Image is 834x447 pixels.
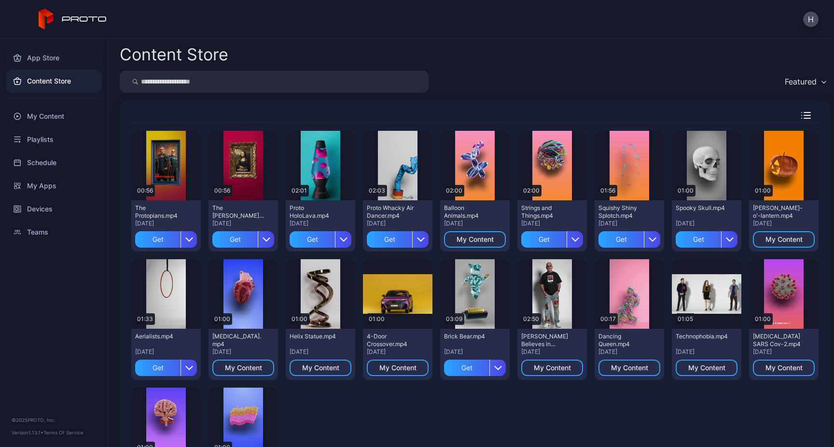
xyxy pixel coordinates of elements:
div: Proto Whacky Air Dancer.mp4 [367,204,420,220]
div: Get [598,231,644,248]
div: [DATE] [676,220,737,227]
button: My Content [444,231,506,248]
div: [DATE] [521,220,583,227]
button: Get [135,231,197,248]
div: Get [367,231,412,248]
span: Version 1.13.1 • [12,430,43,435]
a: App Store [6,46,102,70]
div: Aerialists.mp4 [135,333,188,340]
div: Get [676,231,721,248]
div: [DATE] [290,220,351,227]
div: The Protopians.mp4 [135,204,188,220]
button: Get [212,231,274,248]
div: My Content [688,364,725,372]
div: Strings and Things.mp4 [521,204,574,220]
button: H [803,12,819,27]
button: My Content [212,360,274,376]
div: [DATE] [598,348,660,356]
div: Content Store [120,46,228,63]
div: My Content [765,364,803,372]
div: Get [290,231,335,248]
div: Howie Mandel Believes in Proto.mp4 [521,333,574,348]
div: © 2025 PROTO, Inc. [12,416,96,424]
div: [DATE] [444,220,506,227]
div: Featured [785,77,817,86]
button: Get [521,231,583,248]
button: Get [444,360,506,376]
div: Human Heart.mp4 [212,333,265,348]
a: Playlists [6,128,102,151]
div: [DATE] [212,348,274,356]
div: Get [521,231,567,248]
div: Get [444,360,489,376]
button: My Content [290,360,351,376]
div: Get [212,231,258,248]
a: Teams [6,221,102,244]
button: My Content [598,360,660,376]
div: [DATE] [367,348,429,356]
div: [DATE] [753,348,815,356]
div: My Content [611,364,648,372]
div: Squishy Shiny Splotch.mp4 [598,204,652,220]
div: My Content [457,236,494,243]
button: Featured [780,70,830,93]
div: [DATE] [676,348,737,356]
div: [DATE] [598,220,660,227]
button: Get [598,231,660,248]
div: [DATE] [444,348,506,356]
button: My Content [753,360,815,376]
a: My Apps [6,174,102,197]
div: [DATE] [290,348,351,356]
a: Terms Of Service [43,430,83,435]
div: [DATE] [367,220,429,227]
button: Get [676,231,737,248]
div: [DATE] [212,220,274,227]
div: Brick Bear.mp4 [444,333,497,340]
div: Get [135,231,181,248]
a: My Content [6,105,102,128]
button: Get [367,231,429,248]
button: My Content [676,360,737,376]
div: Technophobia.mp4 [676,333,729,340]
a: Content Store [6,70,102,93]
div: Helix Statue.mp4 [290,333,343,340]
div: The Mona Lisa.mp4 [212,204,265,220]
div: [DATE] [521,348,583,356]
button: My Content [521,360,583,376]
div: Dancing Queen.mp4 [598,333,652,348]
div: [DATE] [753,220,815,227]
button: Get [290,231,351,248]
div: [DATE] [135,348,197,356]
div: Spooky Skull.mp4 [676,204,729,212]
div: Get [135,360,181,376]
div: My Content [765,236,803,243]
button: My Content [753,231,815,248]
div: My Content [534,364,571,372]
button: My Content [367,360,429,376]
div: Proto HoloLava.mp4 [290,204,343,220]
a: Schedule [6,151,102,174]
div: Jack-o'-lantern.mp4 [753,204,806,220]
div: My Content [225,364,262,372]
a: Devices [6,197,102,221]
div: My Content [379,364,417,372]
div: [DATE] [135,220,197,227]
div: Covid-19 SARS Cov-2.mp4 [753,333,806,348]
div: Balloon Animals.mp4 [444,204,497,220]
div: My Content [302,364,339,372]
div: 4-Door Crossover.mp4 [367,333,420,348]
button: Get [135,360,197,376]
